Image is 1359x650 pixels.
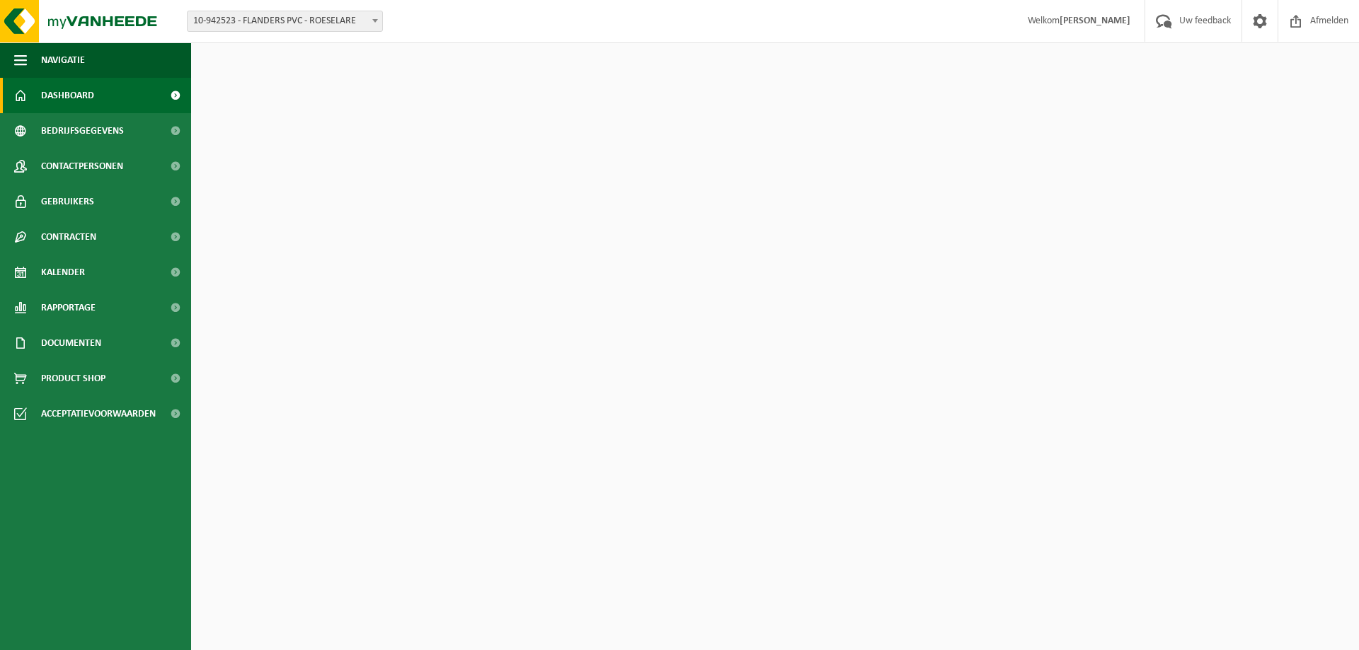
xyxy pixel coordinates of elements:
[41,113,124,149] span: Bedrijfsgegevens
[41,290,96,325] span: Rapportage
[188,11,382,31] span: 10-942523 - FLANDERS PVC - ROESELARE
[41,255,85,290] span: Kalender
[187,11,383,32] span: 10-942523 - FLANDERS PVC - ROESELARE
[41,184,94,219] span: Gebruikers
[41,78,94,113] span: Dashboard
[1060,16,1130,26] strong: [PERSON_NAME]
[41,42,85,78] span: Navigatie
[41,149,123,184] span: Contactpersonen
[41,361,105,396] span: Product Shop
[41,325,101,361] span: Documenten
[41,219,96,255] span: Contracten
[41,396,156,431] span: Acceptatievoorwaarden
